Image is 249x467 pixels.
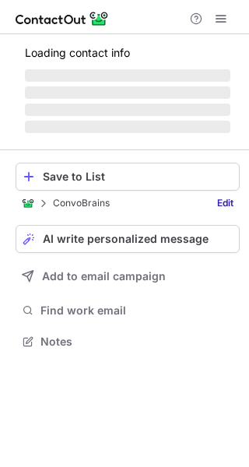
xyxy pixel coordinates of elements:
[42,270,166,283] span: Add to email campaign
[16,9,109,28] img: ContactOut v5.3.10
[25,69,230,82] span: ‌
[43,233,209,245] span: AI write personalized message
[16,225,240,253] button: AI write personalized message
[16,331,240,353] button: Notes
[16,163,240,191] button: Save to List
[25,104,230,116] span: ‌
[16,262,240,290] button: Add to email campaign
[53,198,110,209] p: ConvoBrains
[25,47,230,59] p: Loading contact info
[16,300,240,321] button: Find work email
[22,197,34,209] img: ContactOut
[25,86,230,99] span: ‌
[211,195,240,211] a: Edit
[25,121,230,133] span: ‌
[40,335,233,349] span: Notes
[43,170,233,183] div: Save to List
[40,304,233,318] span: Find work email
